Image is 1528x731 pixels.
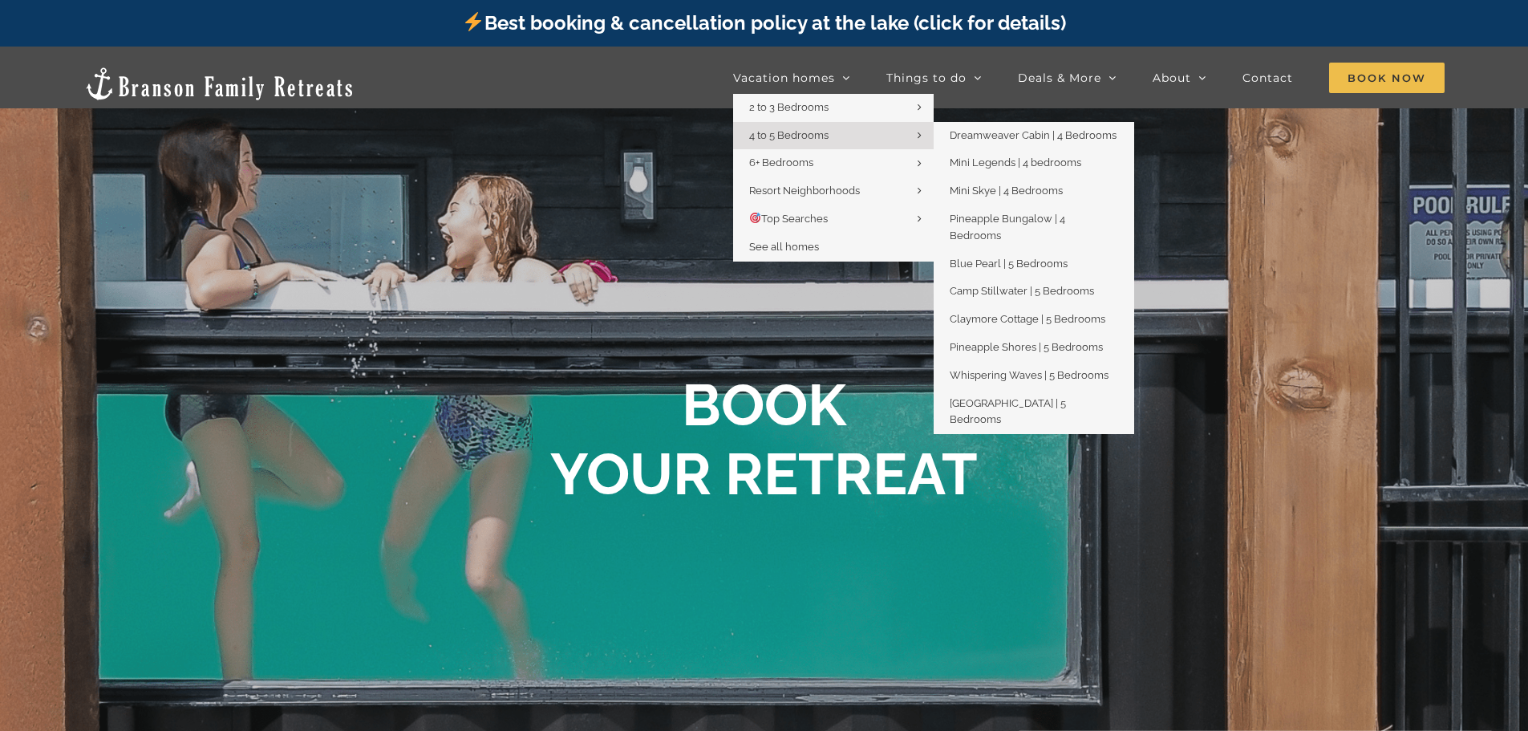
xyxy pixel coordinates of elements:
span: Blue Pearl | 5 Bedrooms [950,258,1068,270]
span: Dreamweaver Cabin | 4 Bedrooms [950,129,1117,141]
a: Blue Pearl | 5 Bedrooms [934,250,1134,278]
span: Mini Skye | 4 Bedrooms [950,185,1063,197]
span: Deals & More [1018,72,1101,83]
a: 4 to 5 Bedrooms [733,122,934,150]
a: Dreamweaver Cabin | 4 Bedrooms [934,122,1134,150]
span: Vacation homes [733,72,835,83]
span: Mini Legends | 4 bedrooms [950,156,1081,169]
span: Camp Stillwater | 5 Bedrooms [950,285,1094,297]
a: Claymore Cottage | 5 Bedrooms [934,306,1134,334]
a: Contact [1242,62,1293,94]
span: 6+ Bedrooms [749,156,813,169]
span: Book Now [1329,63,1445,93]
span: Whispering Waves | 5 Bedrooms [950,369,1109,381]
span: Pineapple Shores | 5 Bedrooms [950,341,1103,353]
a: See all homes [733,234,934,262]
a: Vacation homes [733,62,850,94]
a: Whispering Waves | 5 Bedrooms [934,362,1134,390]
a: Camp Stillwater | 5 Bedrooms [934,278,1134,306]
img: ⚡️ [464,12,483,31]
span: See all homes [749,241,819,253]
span: [GEOGRAPHIC_DATA] | 5 Bedrooms [950,397,1066,426]
a: Pineapple Shores | 5 Bedrooms [934,334,1134,362]
nav: Main Menu [733,62,1445,94]
span: About [1153,72,1191,83]
a: Deals & More [1018,62,1117,94]
a: Things to do [886,62,982,94]
a: Book Now [1329,62,1445,94]
a: Pineapple Bungalow | 4 Bedrooms [934,205,1134,250]
a: About [1153,62,1206,94]
span: Contact [1242,72,1293,83]
span: Claymore Cottage | 5 Bedrooms [950,313,1105,325]
span: Resort Neighborhoods [749,185,860,197]
img: Branson Family Retreats Logo [83,66,355,102]
a: Best booking & cancellation policy at the lake (click for details) [462,11,1065,35]
a: 🎯Top Searches [733,205,934,234]
span: 4 to 5 Bedrooms [749,129,829,141]
span: Pineapple Bungalow | 4 Bedrooms [950,213,1065,242]
a: [GEOGRAPHIC_DATA] | 5 Bedrooms [934,390,1134,435]
span: 2 to 3 Bedrooms [749,101,829,113]
a: 6+ Bedrooms [733,149,934,177]
a: Mini Skye | 4 Bedrooms [934,177,1134,205]
span: Things to do [886,72,967,83]
a: Resort Neighborhoods [733,177,934,205]
img: 🎯 [750,213,760,223]
b: BOOK YOUR RETREAT [550,371,978,508]
a: 2 to 3 Bedrooms [733,94,934,122]
span: Top Searches [749,213,828,225]
a: Mini Legends | 4 bedrooms [934,149,1134,177]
